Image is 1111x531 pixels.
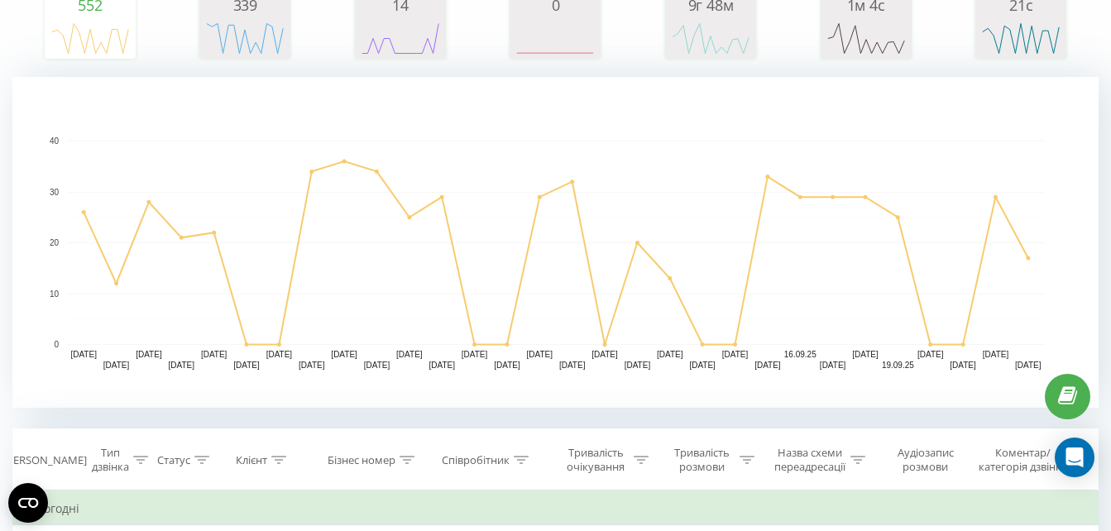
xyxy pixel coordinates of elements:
[1055,438,1094,477] div: Open Intercom Messenger
[1015,361,1042,370] text: [DATE]
[54,340,59,349] text: 0
[983,350,1009,359] text: [DATE]
[442,453,510,467] div: Співробітник
[754,361,781,370] text: [DATE]
[494,361,520,370] text: [DATE]
[514,13,596,63] svg: A chart.
[103,361,130,370] text: [DATE]
[136,350,162,359] text: [DATE]
[70,350,97,359] text: [DATE]
[559,361,586,370] text: [DATE]
[50,289,60,299] text: 10
[331,350,357,359] text: [DATE]
[50,238,60,247] text: 20
[236,453,267,467] div: Клієнт
[169,361,195,370] text: [DATE]
[12,77,1099,408] svg: A chart.
[979,13,1062,63] svg: A chart.
[591,350,618,359] text: [DATE]
[157,453,190,467] div: Статус
[689,361,716,370] text: [DATE]
[884,446,967,474] div: Аудіозапис розмови
[13,492,1099,525] td: Сьогодні
[950,361,976,370] text: [DATE]
[50,188,60,197] text: 30
[882,361,914,370] text: 19.09.25
[201,350,227,359] text: [DATE]
[49,13,132,63] svg: A chart.
[429,361,455,370] text: [DATE]
[328,453,395,467] div: Бізнес номер
[233,361,260,370] text: [DATE]
[92,446,129,474] div: Тип дзвінка
[657,350,683,359] text: [DATE]
[364,361,390,370] text: [DATE]
[299,361,325,370] text: [DATE]
[266,350,293,359] text: [DATE]
[784,350,816,359] text: 16.09.25
[852,350,879,359] text: [DATE]
[820,361,846,370] text: [DATE]
[50,136,60,146] text: 40
[359,13,442,63] svg: A chart.
[668,446,735,474] div: Тривалість розмови
[527,350,553,359] text: [DATE]
[462,350,488,359] text: [DATE]
[8,483,48,523] button: Open CMP widget
[917,350,944,359] text: [DATE]
[722,350,749,359] text: [DATE]
[625,361,651,370] text: [DATE]
[562,446,630,474] div: Тривалість очікування
[669,13,752,63] svg: A chart.
[825,13,907,63] svg: A chart.
[396,350,423,359] text: [DATE]
[3,453,87,467] div: [PERSON_NAME]
[975,446,1071,474] div: Коментар/категорія дзвінка
[204,13,286,63] svg: A chart.
[773,446,845,474] div: Назва схеми переадресації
